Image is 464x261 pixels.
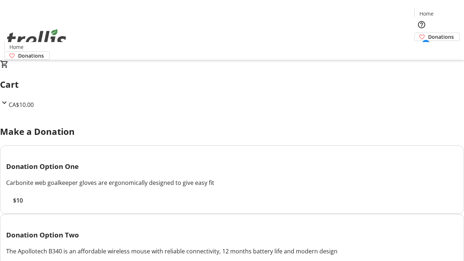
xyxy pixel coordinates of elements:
span: CA$10.00 [9,101,34,109]
button: Cart [414,41,429,55]
a: Donations [414,33,460,41]
span: Home [9,43,24,51]
button: Help [414,17,429,32]
h3: Donation Option Two [6,230,458,240]
span: Donations [18,52,44,59]
button: $10 [6,196,29,205]
span: $10 [13,196,23,205]
a: Home [5,43,28,51]
a: Home [415,10,438,17]
div: The Apollotech B340 is an affordable wireless mouse with reliable connectivity, 12 months battery... [6,247,458,256]
span: Home [419,10,434,17]
span: Donations [428,33,454,41]
h3: Donation Option One [6,161,458,171]
img: Orient E2E Organization WaCTkDsiJL's Logo [4,21,69,57]
div: Carbonite web goalkeeper gloves are ergonomically designed to give easy fit [6,178,458,187]
a: Donations [4,51,50,60]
